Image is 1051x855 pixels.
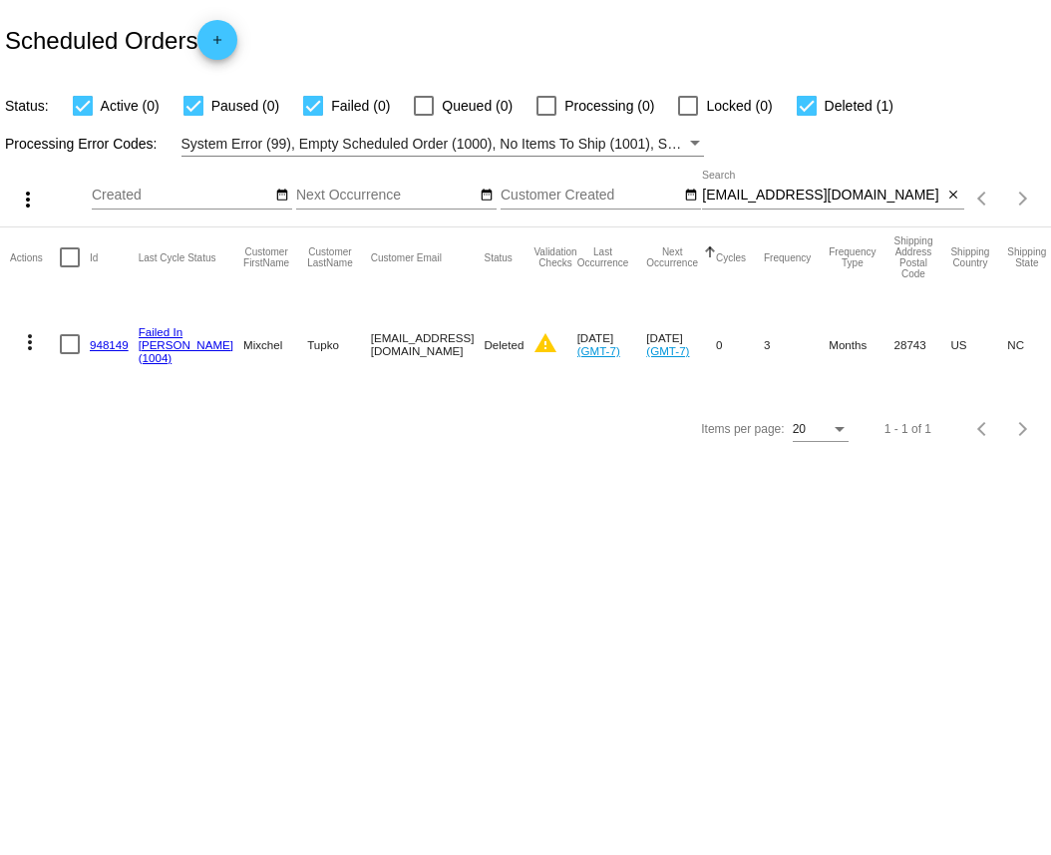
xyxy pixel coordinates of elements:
button: Change sorting for FrequencyType [829,246,876,268]
mat-cell: Months [829,287,893,401]
a: 948149 [90,338,129,351]
input: Customer Created [501,188,680,204]
span: Status: [5,98,49,114]
span: Processing Error Codes: [5,136,158,152]
input: Created [92,188,271,204]
mat-cell: US [950,287,1007,401]
button: Change sorting for Id [90,251,98,263]
mat-icon: more_vert [16,188,40,212]
span: Locked (0) [706,94,772,118]
input: Next Occurrence [296,188,476,204]
div: 1 - 1 of 1 [884,422,931,436]
mat-cell: 3 [764,287,829,401]
div: Items per page: [701,422,784,436]
mat-cell: 0 [716,287,764,401]
button: Previous page [963,179,1003,218]
a: Failed In [PERSON_NAME] [139,325,233,351]
span: Failed (0) [331,94,390,118]
span: Queued (0) [442,94,513,118]
mat-header-cell: Validation Checks [533,227,576,287]
mat-cell: Tupko [307,287,371,401]
mat-icon: warning [533,331,557,355]
span: Paused (0) [211,94,279,118]
span: Deleted [484,338,524,351]
mat-cell: Mixchel [243,287,307,401]
mat-icon: date_range [684,188,698,204]
button: Change sorting for Status [484,251,512,263]
button: Change sorting for CustomerEmail [371,251,442,263]
span: Deleted (1) [825,94,893,118]
mat-select: Items per page: [793,423,849,437]
button: Next page [1003,409,1043,449]
mat-header-cell: Actions [10,227,60,287]
button: Change sorting for Cycles [716,251,746,263]
mat-cell: [DATE] [577,287,647,401]
button: Previous page [963,409,1003,449]
button: Change sorting for LastOccurrenceUtc [577,246,629,268]
mat-icon: date_range [480,188,494,204]
button: Change sorting for Frequency [764,251,811,263]
button: Clear [943,186,964,207]
mat-icon: more_vert [18,330,42,354]
button: Next page [1003,179,1043,218]
span: 20 [793,422,806,436]
span: Active (0) [101,94,160,118]
button: Change sorting for ShippingState [1007,246,1046,268]
h2: Scheduled Orders [5,20,237,60]
button: Change sorting for LastProcessingCycleId [139,251,216,263]
a: (GMT-7) [577,344,620,357]
mat-icon: close [946,188,960,204]
a: (1004) [139,351,173,364]
mat-cell: [EMAIL_ADDRESS][DOMAIN_NAME] [371,287,485,401]
mat-cell: 28743 [894,287,951,401]
mat-select: Filter by Processing Error Codes [181,132,705,157]
mat-icon: add [205,33,229,57]
button: Change sorting for CustomerFirstName [243,246,289,268]
span: Processing (0) [564,94,654,118]
button: Change sorting for CustomerLastName [307,246,353,268]
input: Search [702,188,942,204]
a: (GMT-7) [646,344,689,357]
mat-icon: date_range [275,188,289,204]
button: Change sorting for NextOccurrenceUtc [646,246,698,268]
button: Change sorting for ShippingCountry [950,246,989,268]
mat-cell: [DATE] [646,287,716,401]
button: Change sorting for ShippingPostcode [894,235,933,279]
